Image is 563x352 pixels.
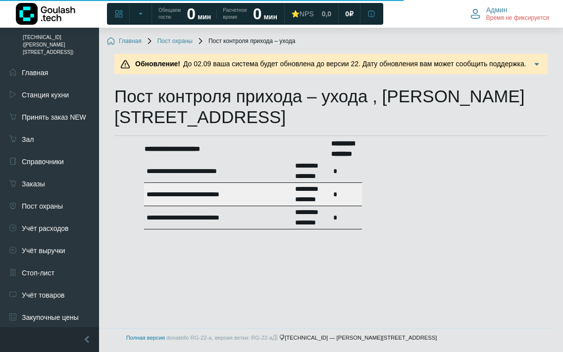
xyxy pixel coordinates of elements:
[158,7,181,21] span: Обещаем гостю
[197,38,295,45] span: Пост контроля прихода – ухода
[263,13,277,21] span: мин
[322,9,331,18] span: 0,0
[16,3,75,25] img: Логотип компании Goulash.tech
[132,60,526,78] span: До 02.09 ваша система будет обновлена до версии 22. Дату обновления вам может сообщить поддержка....
[339,5,359,23] a: 0 ₽
[464,3,555,24] button: Админ Время не фиксируется
[345,9,349,18] span: 0
[10,328,553,347] footer: [TECHNICAL_ID] — [PERSON_NAME][STREET_ADDRESS]
[153,5,283,23] a: Обещаем гостю 0 мин Расчетное время 0 мин
[135,60,180,68] b: Обновление!
[285,5,337,23] a: ⭐NPS 0,0
[253,5,262,23] strong: 0
[114,86,548,128] h1: Пост контроля прихода – ухода , [PERSON_NAME][STREET_ADDRESS]
[349,9,354,18] span: ₽
[223,7,247,21] span: Расчетное время
[486,14,549,22] span: Время не фиксируется
[486,5,508,14] span: Админ
[300,10,314,18] span: NPS
[187,5,196,23] strong: 0
[291,9,314,18] div: ⭐
[146,38,193,45] a: Пост охраны
[532,59,542,69] img: Подробнее
[120,59,130,69] img: Предупреждение
[126,335,165,341] a: Полная версия
[166,335,279,341] span: donatello RG-22-a, версия ветки: RG-22-a
[198,13,211,21] span: мин
[107,38,142,45] a: Главная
